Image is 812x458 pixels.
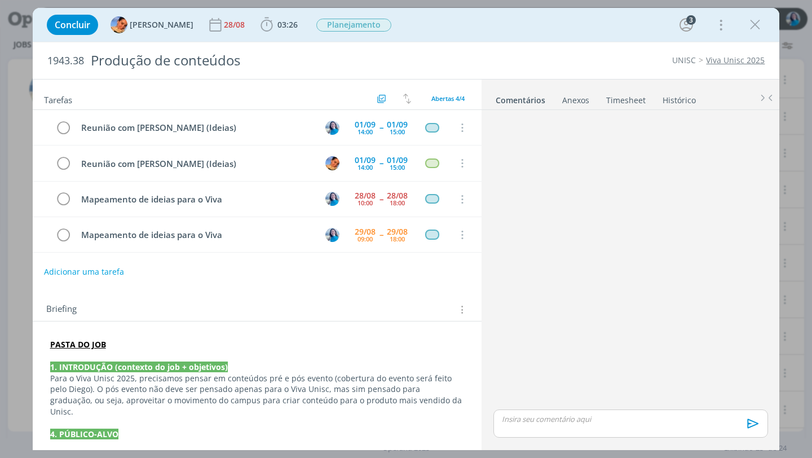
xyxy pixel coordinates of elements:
[379,159,383,167] span: --
[316,19,391,32] span: Planejamento
[324,226,341,243] button: E
[258,16,301,34] button: 03:26
[390,200,405,206] div: 18:00
[355,192,376,200] div: 28/08
[379,124,383,131] span: --
[50,429,118,439] strong: 4. PÚBLICO-ALVO
[324,191,341,208] button: E
[495,90,546,106] a: Comentários
[358,164,373,170] div: 14:00
[50,339,106,350] a: PASTA DO JOB
[130,21,193,29] span: [PERSON_NAME]
[316,18,392,32] button: Planejamento
[686,15,696,25] div: 3
[111,16,127,33] img: L
[324,119,341,136] button: E
[324,155,341,171] button: L
[562,95,589,106] div: Anexos
[47,55,84,67] span: 1943.38
[44,92,72,105] span: Tarefas
[50,440,465,451] p: Público geral, com foco em possíveis alunos
[662,90,696,106] a: Histórico
[431,94,465,103] span: Abertas 4/4
[47,15,98,35] button: Concluir
[43,262,125,282] button: Adicionar uma tarefa
[277,19,298,30] span: 03:26
[50,373,465,418] p: Para o Viva Unisc 2025, precisamos pensar em conteúdos pré e pós evento (cobertura do evento será...
[355,121,376,129] div: 01/09
[33,8,780,450] div: dialog
[325,228,339,242] img: E
[403,94,411,104] img: arrow-down-up.svg
[706,55,765,65] a: Viva Unisc 2025
[46,302,77,317] span: Briefing
[77,228,315,242] div: Mapeamento de ideias para o Viva
[77,157,315,171] div: Reunião com [PERSON_NAME] (Ideias)
[325,156,339,170] img: L
[379,231,383,239] span: --
[77,192,315,206] div: Mapeamento de ideias para o Viva
[387,156,408,164] div: 01/09
[355,156,376,164] div: 01/09
[390,129,405,135] div: 15:00
[50,362,228,372] strong: 1. INTRODUÇÃO (contexto do job + objetivos)
[358,200,373,206] div: 10:00
[387,192,408,200] div: 28/08
[672,55,696,65] a: UNISC
[325,192,339,206] img: E
[77,121,315,135] div: Reunião com [PERSON_NAME] (Ideias)
[358,236,373,242] div: 09:00
[379,195,383,203] span: --
[325,121,339,135] img: E
[224,21,247,29] div: 28/08
[390,236,405,242] div: 18:00
[390,164,405,170] div: 15:00
[387,228,408,236] div: 29/08
[111,16,193,33] button: L[PERSON_NAME]
[86,47,461,74] div: Produção de conteúdos
[355,228,376,236] div: 29/08
[677,16,695,34] button: 3
[387,121,408,129] div: 01/09
[358,129,373,135] div: 14:00
[55,20,90,29] span: Concluir
[606,90,646,106] a: Timesheet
